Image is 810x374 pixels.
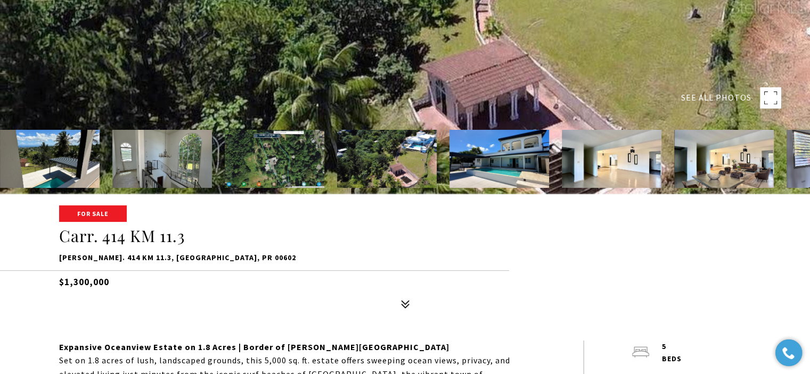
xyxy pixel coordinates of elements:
img: Carr. 414 KM 11.3 [337,130,437,188]
h1: Carr. 414 KM 11.3 [59,226,751,246]
img: Carr. 414 KM 11.3 [674,130,774,188]
strong: Expansive Oceanview Estate on 1.8 Acres | Border of [PERSON_NAME][GEOGRAPHIC_DATA] [59,342,449,352]
img: Carr. 414 KM 11.3 [225,130,324,188]
span: SEE ALL PHOTOS [681,91,751,105]
p: 5 beds [662,340,682,366]
img: Carr. 414 KM 11.3 [562,130,661,188]
img: Carr. 414 KM 11.3 [112,130,212,188]
img: Carr. 414 KM 11.3 [449,130,549,188]
p: [PERSON_NAME]. 414 KM 11.3, [GEOGRAPHIC_DATA], PR 00602 [59,252,751,264]
h5: $1,300,000 [59,270,751,289]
